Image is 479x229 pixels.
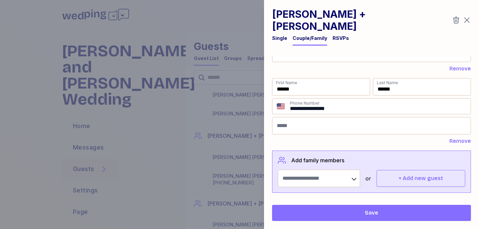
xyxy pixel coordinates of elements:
[365,209,378,217] span: Save
[365,174,371,182] div: or
[373,78,471,96] input: Last Name
[291,156,344,164] div: Add family members
[293,35,327,42] div: Couple/Family
[377,170,465,187] button: + Add new guest
[399,174,443,182] span: + Add new guest
[449,65,471,73] button: Remove
[449,137,471,145] button: Remove
[272,78,370,96] input: First Name
[272,35,287,42] div: Single
[272,205,471,221] button: Save
[272,8,452,32] h1: [PERSON_NAME] + [PERSON_NAME]
[272,117,471,134] input: Email
[333,35,349,42] div: RSVPs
